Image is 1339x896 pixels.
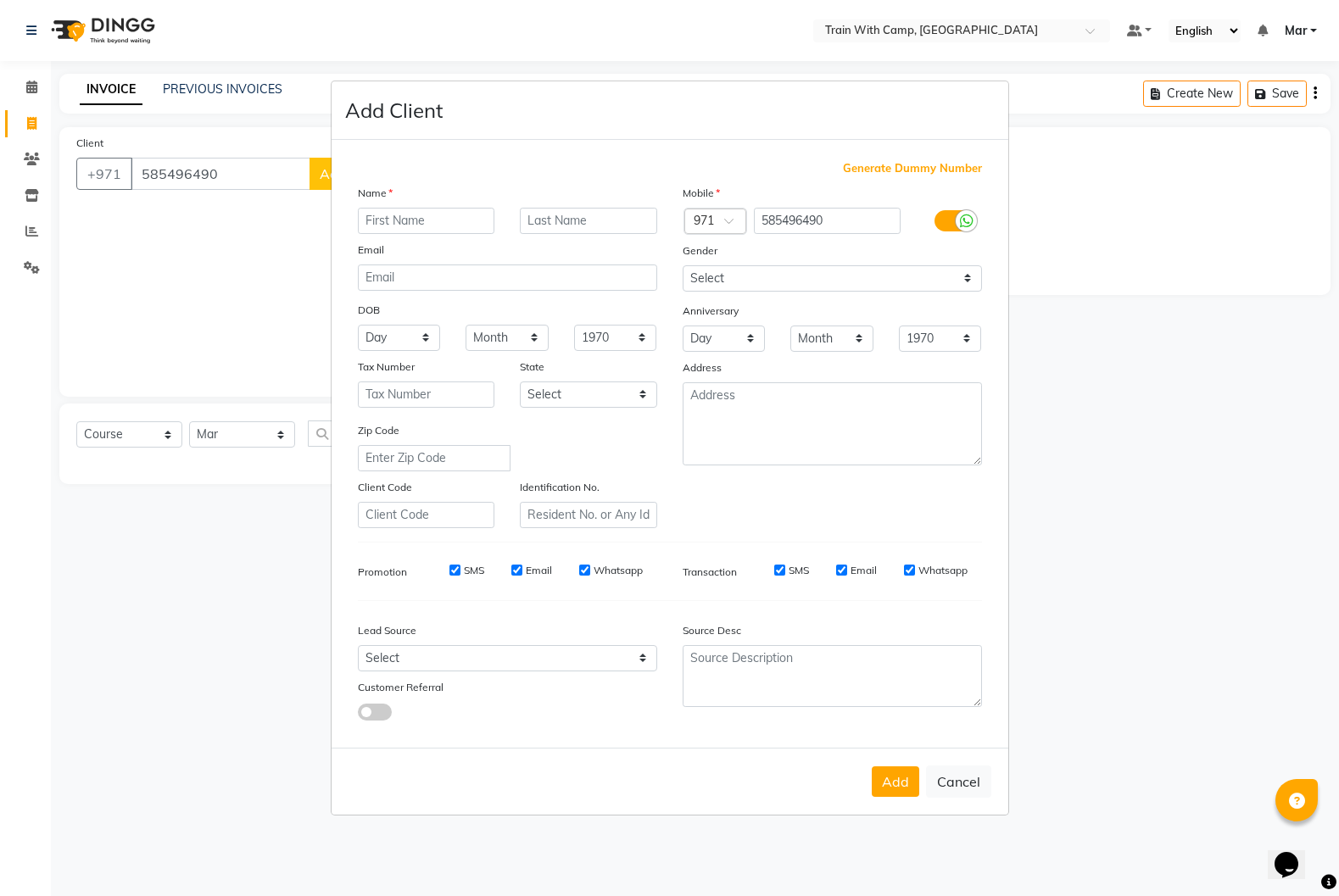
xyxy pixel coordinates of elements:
iframe: chat widget [1268,828,1322,879]
label: Email [358,242,384,258]
input: Email [358,264,657,291]
label: Name [358,186,393,201]
label: Anniversary [683,303,739,319]
input: Resident No. or Any Id [520,502,657,528]
label: Promotion [358,565,407,580]
label: State [520,359,544,375]
label: Zip Code [358,423,399,438]
label: SMS [789,563,809,578]
input: Enter Zip Code [358,445,510,471]
label: Customer Referral [358,680,444,695]
label: Gender [683,243,717,259]
label: DOB [358,303,380,318]
button: Cancel [926,765,991,798]
label: Whatsapp [918,563,968,578]
label: Email [526,563,552,578]
input: First Name [358,208,495,234]
label: Identification No. [520,480,600,495]
label: Email [851,563,877,578]
input: Mobile [754,208,901,234]
label: Mobile [683,186,720,201]
input: Last Name [520,208,657,234]
span: Generate Dummy Number [843,160,982,177]
label: Transaction [683,565,737,580]
h4: Add Client [345,95,443,125]
label: SMS [464,563,484,578]
label: Client Code [358,480,412,495]
input: Tax Number [358,381,495,408]
label: Source Desc [683,623,741,638]
label: Tax Number [358,359,415,375]
label: Whatsapp [594,563,643,578]
input: Client Code [358,502,495,528]
button: Add [872,766,919,797]
label: Lead Source [358,623,416,638]
label: Address [683,360,722,376]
